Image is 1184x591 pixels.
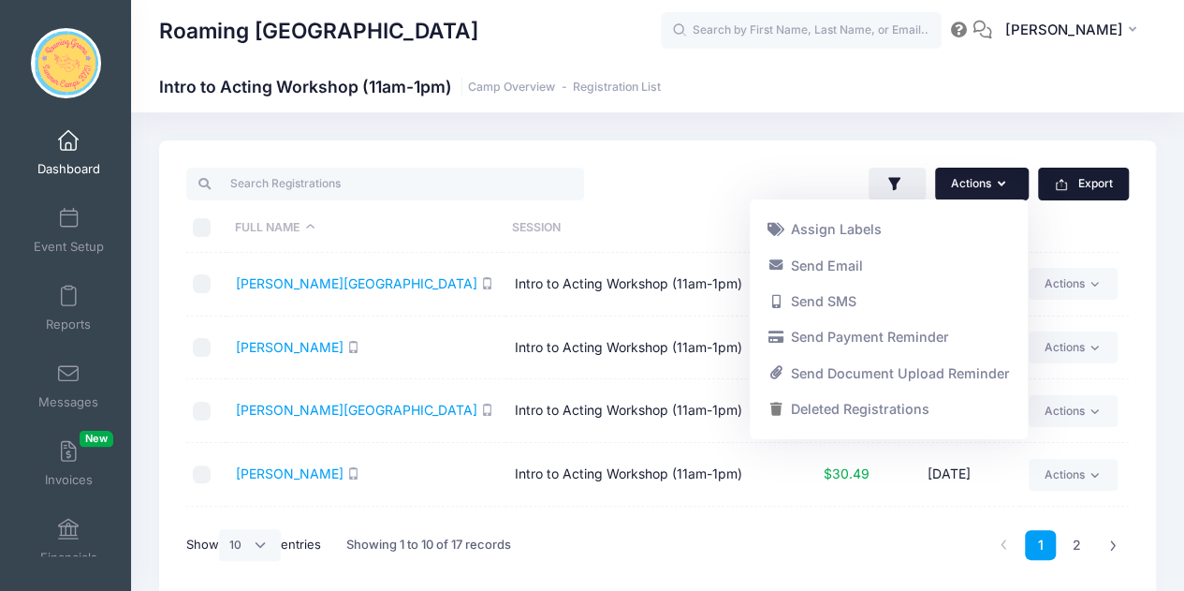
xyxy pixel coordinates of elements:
i: SMS enabled [347,341,359,353]
a: Event Setup [24,198,113,263]
button: Export [1038,168,1129,199]
td: Intro to Acting Workshop (11am-1pm) [505,379,784,443]
a: Camp Overview [468,81,555,95]
span: $30.49 [824,465,870,481]
button: [PERSON_NAME] [992,9,1156,52]
label: Show entries [186,529,321,561]
i: SMS enabled [347,467,359,480]
a: [PERSON_NAME] [236,339,344,355]
i: SMS enabled [481,404,493,416]
a: Reports [24,275,113,341]
a: Assign Labels [758,212,1018,247]
a: [PERSON_NAME] [236,465,344,481]
td: Intro to Acting Workshop (11am-1pm) [505,443,784,507]
a: Actions [1029,459,1118,491]
select: Showentries [219,529,281,561]
span: Dashboard [37,161,100,177]
a: 2 [1061,530,1092,561]
button: Actions [935,168,1029,199]
span: Invoices [45,472,93,488]
a: Dashboard [24,120,113,185]
a: 1 [1025,530,1056,561]
h1: Intro to Acting Workshop (11am-1pm) [159,77,661,96]
h1: Roaming [GEOGRAPHIC_DATA] [159,9,478,52]
span: New [80,431,113,447]
a: Actions [1029,395,1118,427]
a: Registration List [573,81,661,95]
a: Send Document Upload Reminder [758,355,1018,391]
div: Showing 1 to 10 of 17 records [346,524,511,567]
a: Send Payment Reminder [758,319,1018,355]
span: Reports [46,317,91,332]
a: Actions [1029,268,1118,300]
td: Intro to Acting Workshop (11am-1pm) [505,253,784,317]
td: Intro to Acting Workshop (11am-1pm) [505,317,784,380]
a: [PERSON_NAME][GEOGRAPHIC_DATA] [236,402,477,418]
a: Send SMS [758,284,1018,319]
input: Search by First Name, Last Name, or Email... [661,12,942,50]
td: Intro to Acting Workshop (11am-1pm) [505,507,784,570]
span: Financials [40,550,97,566]
a: Deleted Registrations [758,392,1018,427]
td: [DATE] [879,507,1019,570]
a: Financials [24,509,113,574]
th: Full Name: activate to sort column descending [227,203,503,253]
span: Event Setup [34,239,104,255]
a: Send Email [758,247,1018,283]
a: InvoicesNew [24,431,113,496]
a: [PERSON_NAME][GEOGRAPHIC_DATA] [236,275,477,291]
img: Roaming Gnome Theatre [31,28,101,98]
i: SMS enabled [481,277,493,289]
td: [DATE] [879,443,1019,507]
span: [PERSON_NAME] [1004,20,1122,40]
input: Search Registrations [186,168,584,199]
a: Messages [24,353,113,419]
th: Session: activate to sort column ascending [503,203,779,253]
a: Actions [1029,332,1118,363]
span: Messages [38,394,98,410]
